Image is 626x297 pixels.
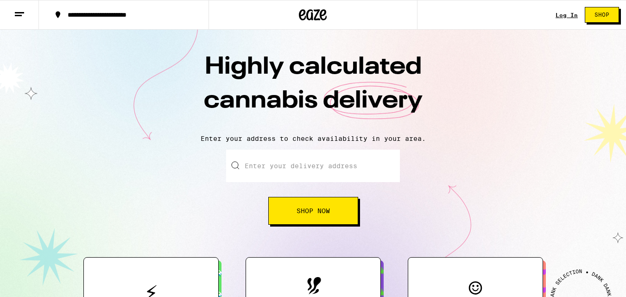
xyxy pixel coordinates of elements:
input: Enter your delivery address [226,150,400,182]
span: Shop Now [297,208,330,214]
h1: Highly calculated cannabis delivery [151,51,475,127]
a: Log In [556,12,578,18]
p: Enter your address to check availability in your area. [9,135,617,142]
button: Shop Now [268,197,358,225]
a: Shop [578,7,626,23]
button: Shop [585,7,619,23]
span: Shop [594,12,609,18]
